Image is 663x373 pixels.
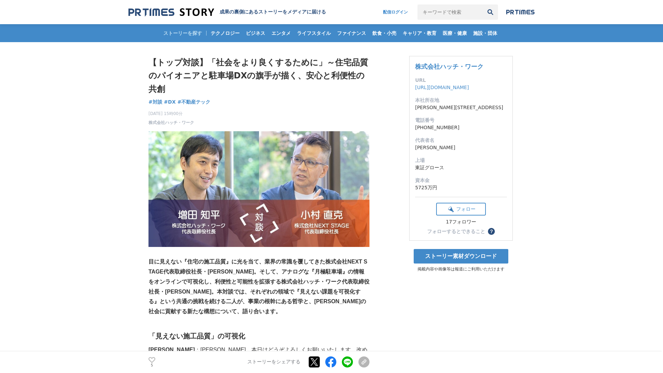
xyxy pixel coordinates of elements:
a: エンタメ [269,24,294,42]
dd: [PERSON_NAME][STREET_ADDRESS] [415,104,507,111]
dt: URL [415,77,507,84]
input: キーワードで検索 [417,4,483,20]
h1: 【トップ対談】「社会をより良くするために」～住宅品質のパイオニアと駐車場DXの旗手が描く、安心と利便性の共創 [148,56,369,96]
span: ビジネス [243,30,268,36]
a: #対談 [148,98,162,106]
a: [URL][DOMAIN_NAME] [415,85,469,90]
a: ファイナンス [334,24,369,42]
dt: 本社所在地 [415,97,507,104]
div: 17フォロワー [436,219,486,225]
img: 成果の裏側にあるストーリーをメディアに届ける [128,8,214,17]
div: フォローするとできること [427,229,485,234]
a: 成果の裏側にあるストーリーをメディアに届ける 成果の裏側にあるストーリーをメディアに届ける [128,8,326,17]
span: キャリア・教育 [400,30,439,36]
a: ストーリー素材ダウンロード [414,249,508,264]
a: 施設・団体 [470,24,500,42]
span: 施設・団体 [470,30,500,36]
a: テクノロジー [208,24,242,42]
img: prtimes [506,9,535,15]
span: [DATE] 15時00分 [148,111,194,117]
span: ライフスタイル [294,30,334,36]
p: 掲載内容や画像等は報道にご利用いただけます [409,266,513,272]
a: ビジネス [243,24,268,42]
a: 株式会社ハッチ・ワーク [148,119,194,126]
dt: 代表者名 [415,137,507,144]
button: フォロー [436,203,486,216]
a: 株式会社ハッチ・ワーク [415,63,483,70]
span: ファイナンス [334,30,369,36]
a: 医療・健康 [440,24,470,42]
span: テクノロジー [208,30,242,36]
dt: 資本金 [415,177,507,184]
img: thumbnail_705ecd80-6ce4-11f0-945f-af5368810596.JPG [148,131,369,247]
span: #不動産テック [177,99,211,105]
strong: 目に見えない『住宅の施工品質』に光を当て、業界の常識を覆してきた株式会社NEXT STAGE代表取締役社長・[PERSON_NAME]。そして、アナログな『月極駐車場』の情報をオンラインで可視化... [148,259,369,314]
p: ストーリーをシェアする [247,359,300,365]
span: 飲食・小売 [369,30,399,36]
span: #対談 [148,99,162,105]
a: キャリア・教育 [400,24,439,42]
strong: 「見えない施工品質」の可視化 [148,332,245,340]
button: ？ [488,228,495,235]
button: 検索 [483,4,498,20]
dd: [PERSON_NAME] [415,144,507,151]
dd: 5725万円 [415,184,507,191]
dd: 東証グロース [415,164,507,171]
dt: 電話番号 [415,117,507,124]
dd: [PHONE_NUMBER] [415,124,507,131]
span: エンタメ [269,30,294,36]
strong: [PERSON_NAME] [148,347,195,353]
a: 配信ログイン [376,4,415,20]
a: #不動産テック [177,98,211,106]
a: ライフスタイル [294,24,334,42]
a: #DX [164,98,176,106]
span: ？ [489,229,494,234]
dt: 上場 [415,157,507,164]
span: 医療・健康 [440,30,470,36]
span: #DX [164,99,176,105]
h2: 成果の裏側にあるストーリーをメディアに届ける [220,9,326,15]
a: 飲食・小売 [369,24,399,42]
p: 5 [148,364,155,367]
